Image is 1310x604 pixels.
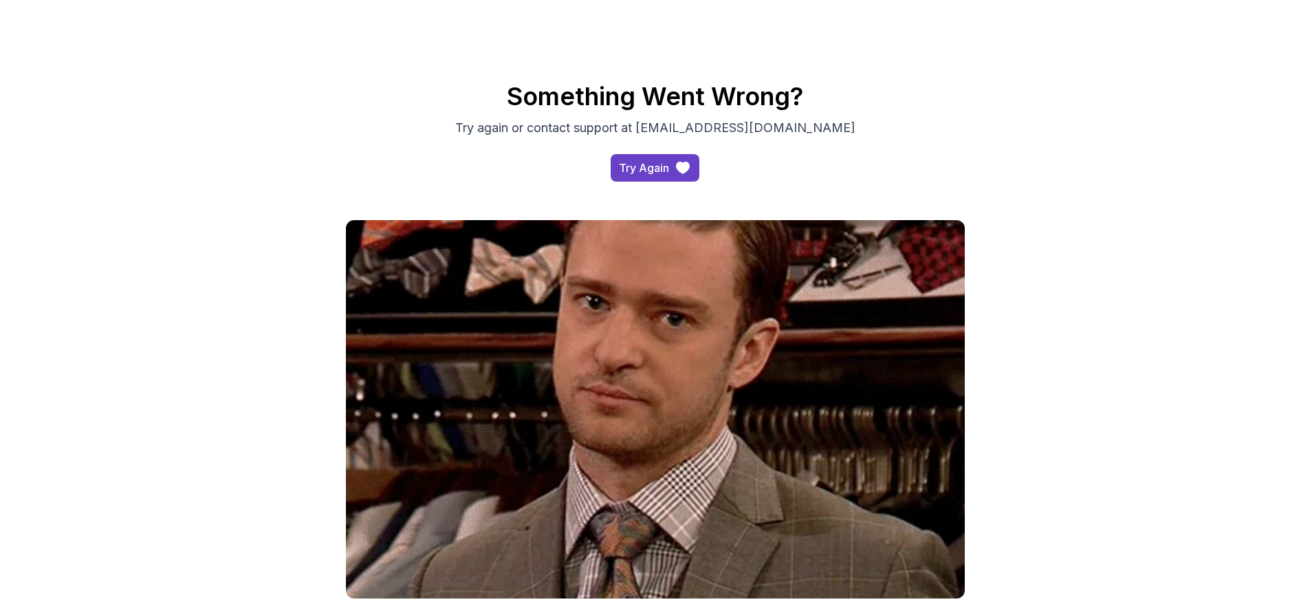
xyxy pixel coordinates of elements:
img: gif [346,220,965,598]
div: Try Again [619,160,669,176]
button: Try Again [611,154,699,182]
h2: Something Went Wrong? [174,83,1137,110]
a: access-dashboard [611,154,699,182]
p: Try again or contact support at [EMAIL_ADDRESS][DOMAIN_NAME] [424,118,886,138]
